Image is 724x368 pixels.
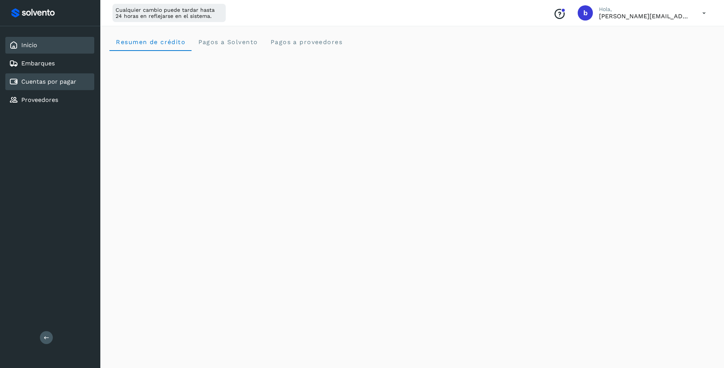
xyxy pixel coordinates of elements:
[270,38,342,46] span: Pagos a proveedores
[599,13,690,20] p: beatriz+08@solvento.mx
[599,6,690,13] p: Hola,
[5,55,94,72] div: Embarques
[5,37,94,54] div: Inicio
[198,38,258,46] span: Pagos a Solvento
[116,38,185,46] span: Resumen de crédito
[5,92,94,108] div: Proveedores
[21,60,55,67] a: Embarques
[21,96,58,103] a: Proveedores
[112,4,226,22] div: Cualquier cambio puede tardar hasta 24 horas en reflejarse en el sistema.
[5,73,94,90] div: Cuentas por pagar
[21,41,37,49] a: Inicio
[21,78,76,85] a: Cuentas por pagar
